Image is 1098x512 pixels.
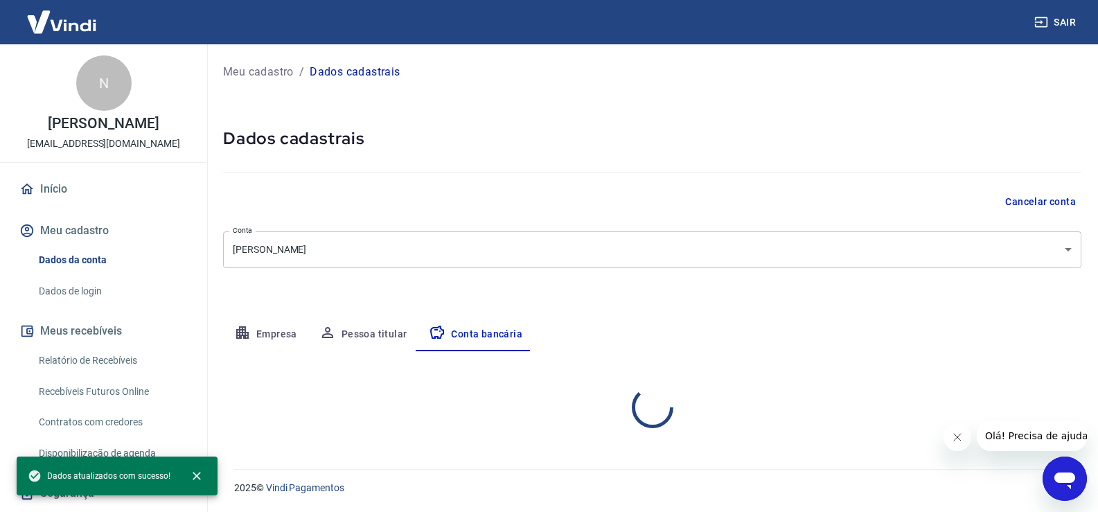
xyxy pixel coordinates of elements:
a: Início [17,174,191,204]
button: Sair [1031,10,1081,35]
button: close [181,461,212,491]
p: [EMAIL_ADDRESS][DOMAIN_NAME] [27,136,180,151]
button: Meus recebíveis [17,316,191,346]
a: Disponibilização de agenda [33,439,191,468]
iframe: Fechar mensagem [944,423,971,451]
div: N [76,55,132,111]
span: Olá! Precisa de ajuda? [8,10,116,21]
span: Dados atualizados com sucesso! [28,469,170,483]
p: [PERSON_NAME] [48,116,159,131]
button: Cancelar conta [1000,189,1081,215]
a: Recebíveis Futuros Online [33,378,191,406]
p: / [299,64,304,80]
h5: Dados cadastrais [223,127,1081,150]
a: Relatório de Recebíveis [33,346,191,375]
a: Contratos com credores [33,408,191,436]
button: Empresa [223,318,308,351]
img: Vindi [17,1,107,43]
button: Meu cadastro [17,215,191,246]
a: Dados da conta [33,246,191,274]
button: Pessoa titular [308,318,418,351]
a: Vindi Pagamentos [266,482,344,493]
iframe: Mensagem da empresa [977,421,1087,451]
a: Meu cadastro [223,64,294,80]
button: Conta bancária [418,318,533,351]
div: [PERSON_NAME] [223,231,1081,268]
p: Dados cadastrais [310,64,400,80]
label: Conta [233,225,252,236]
p: 2025 © [234,481,1065,495]
a: Dados de login [33,277,191,306]
iframe: Botão para abrir a janela de mensagens [1043,457,1087,501]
